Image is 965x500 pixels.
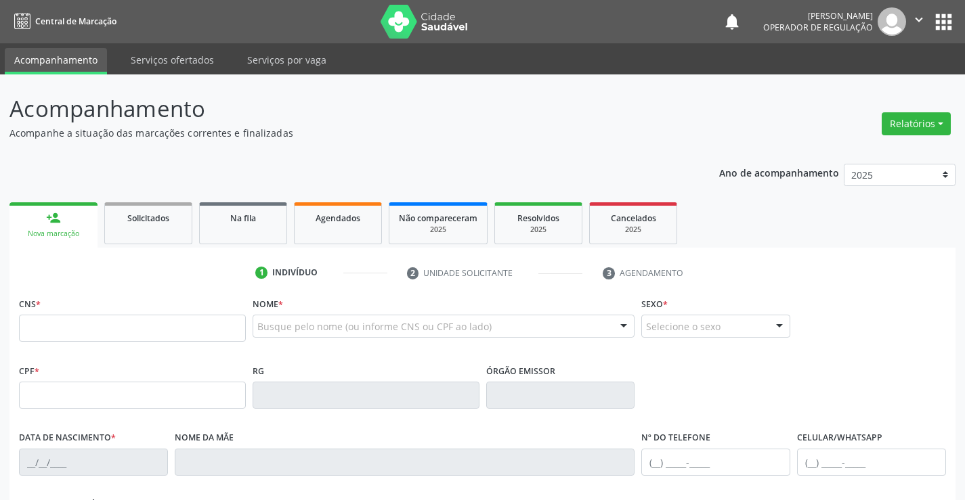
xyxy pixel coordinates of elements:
div: 2025 [399,225,477,235]
label: CPF [19,361,39,382]
label: RG [253,361,264,382]
button:  [906,7,932,36]
input: (__) _____-_____ [641,449,790,476]
label: Celular/WhatsApp [797,428,882,449]
p: Acompanhamento [9,92,672,126]
div: 2025 [599,225,667,235]
span: Agendados [316,212,360,224]
input: __/__/____ [19,449,168,476]
span: Operador de regulação [763,22,873,33]
button: Relatórios [882,112,951,135]
div: Indivíduo [272,267,318,279]
input: (__) _____-_____ [797,449,946,476]
label: Nome [253,294,283,315]
div: person_add [46,210,61,225]
span: Resolvidos [517,212,559,224]
span: Selecione o sexo [646,319,721,334]
div: 1 [255,267,267,279]
label: CNS [19,294,41,315]
img: img [878,7,906,36]
div: 2025 [505,225,572,235]
div: Nova marcação [19,229,88,239]
span: Na fila [230,212,256,224]
p: Acompanhe a situação das marcações correntes e finalizadas [9,126,672,140]
button: notifications [723,12,742,31]
a: Central de Marcação [9,10,116,32]
label: Órgão emissor [486,361,555,382]
p: Ano de acompanhamento [719,164,839,181]
span: Solicitados [127,212,169,224]
a: Serviços ofertados [121,48,223,72]
label: Nº do Telefone [641,428,710,449]
span: Busque pelo nome (ou informe CNS ou CPF ao lado) [257,319,492,334]
span: Não compareceram [399,212,477,224]
button: apps [932,10,956,34]
i:  [912,12,926,27]
span: Cancelados [611,212,656,224]
label: Nome da mãe [175,428,234,449]
div: [PERSON_NAME] [763,10,873,22]
label: Sexo [641,294,668,315]
a: Serviços por vaga [238,48,336,72]
label: Data de nascimento [19,428,116,449]
a: Acompanhamento [5,48,107,74]
span: Central de Marcação [35,16,116,27]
